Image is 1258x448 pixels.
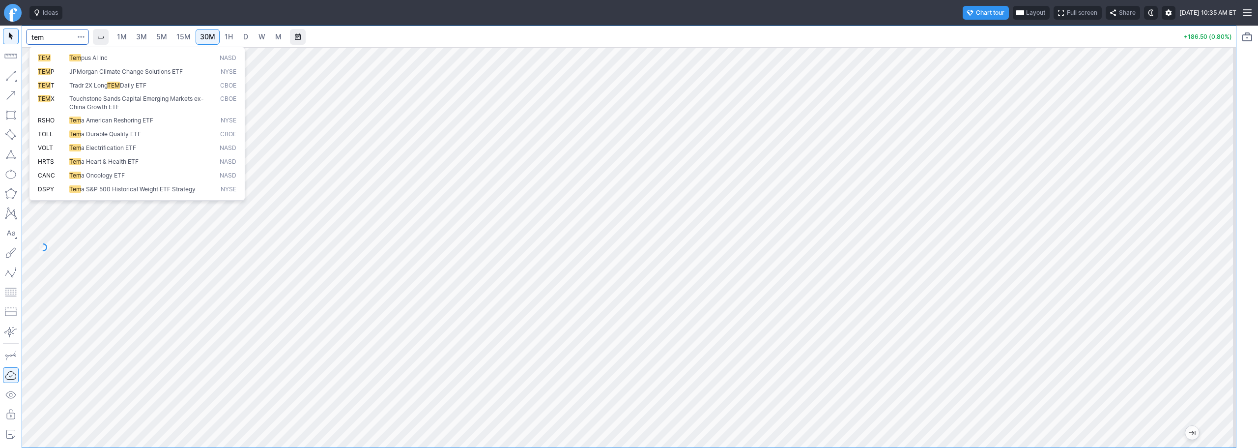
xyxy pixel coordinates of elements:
[29,47,245,201] div: Search
[176,32,191,41] span: 15M
[196,29,220,45] a: 30M
[243,32,248,41] span: D
[172,29,195,45] a: 15M
[51,68,55,75] span: P
[29,6,62,20] button: Ideas
[69,172,81,179] span: Tem
[976,8,1004,18] span: Chart tour
[270,29,286,45] a: M
[69,185,81,193] span: Tem
[220,172,236,180] span: NASD
[69,68,183,75] span: JPMorgan Climate Change Solutions ETF
[1119,8,1136,18] span: Share
[113,29,131,45] a: 1M
[3,147,19,162] button: Triangle
[1013,6,1050,20] button: Layout
[51,82,55,89] span: T
[81,130,141,138] span: a Durable Quality ETF
[132,29,151,45] a: 3M
[3,284,19,300] button: Fibonacci retracements
[3,48,19,64] button: Measure
[69,82,107,89] span: Tradr 2X Long
[220,29,237,45] a: 1H
[1185,426,1199,440] button: Jump to the most recent bar
[200,32,215,41] span: 30M
[963,6,1009,20] button: Chart tour
[69,144,81,151] span: Tem
[81,144,136,151] span: a Electrification ETF
[51,95,55,102] span: X
[69,158,81,165] span: Tem
[221,185,236,194] span: NYSE
[275,32,282,41] span: M
[3,348,19,363] button: Drawing mode: Single
[3,387,19,403] button: Hide drawings
[69,95,204,111] span: Touchstone Sands Capital Emerging Markets ex-China Growth ETF
[81,158,139,165] span: a Heart & Health ETF
[136,32,147,41] span: 3M
[225,32,233,41] span: 1H
[117,32,127,41] span: 1M
[38,95,51,102] span: TEM
[238,29,254,45] a: D
[3,206,19,221] button: XABCD
[220,54,236,62] span: NASD
[38,82,51,89] span: TEM
[74,29,88,45] button: Search
[38,68,51,75] span: TEM
[3,245,19,261] button: Brush
[1026,8,1045,18] span: Layout
[221,68,236,76] span: NYSE
[4,4,22,22] a: Finviz.com
[254,29,270,45] a: W
[38,185,54,193] span: DSPY
[152,29,172,45] a: 5M
[1179,8,1236,18] span: [DATE] 10:35 AM ET
[3,265,19,280] button: Elliott waves
[220,82,236,90] span: CBOE
[43,8,58,18] span: Ideas
[69,130,81,138] span: Tem
[1184,34,1232,40] p: +186.50 (0.80%)
[3,367,19,383] button: Drawings Autosave: On
[220,144,236,152] span: NASD
[69,117,81,124] span: Tem
[3,166,19,182] button: Ellipse
[93,29,109,45] button: Interval
[81,172,125,179] span: a Oncology ETF
[220,130,236,139] span: CBOE
[3,88,19,103] button: Arrow
[120,82,146,89] span: Daily ETF
[81,117,153,124] span: a American Reshoring ETF
[1162,6,1175,20] button: Settings
[3,407,19,422] button: Lock drawings
[3,127,19,143] button: Rotated rectangle
[38,130,53,138] span: TOLL
[1067,8,1097,18] span: Full screen
[1106,6,1140,20] button: Share
[107,82,120,89] span: TEM
[38,117,55,124] span: RSHO
[1144,6,1158,20] button: Toggle dark mode
[38,144,53,151] span: VOLT
[81,185,196,193] span: a S&P 500 Historical Weight ETF Strategy
[220,95,236,111] span: CBOE
[3,107,19,123] button: Rectangle
[26,29,89,45] input: Search
[38,158,54,165] span: HRTS
[81,54,108,61] span: pus AI Inc
[69,54,81,61] span: Tem
[38,54,51,61] span: TEM
[38,172,55,179] span: CANC
[3,68,19,84] button: Line
[3,426,19,442] button: Add note
[3,324,19,339] button: Anchored VWAP
[3,29,19,44] button: Mouse
[220,158,236,166] span: NASD
[156,32,167,41] span: 5M
[3,225,19,241] button: Text
[290,29,306,45] button: Range
[3,186,19,202] button: Polygon
[221,117,236,125] span: NYSE
[3,304,19,320] button: Position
